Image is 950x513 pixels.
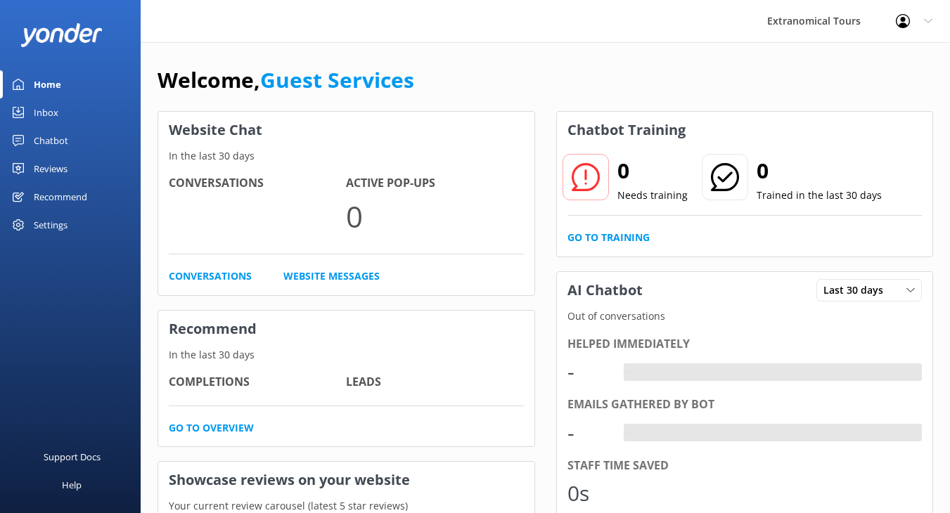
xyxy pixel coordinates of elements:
div: 0s [567,476,610,510]
h1: Welcome, [158,63,414,97]
a: Guest Services [260,65,414,94]
div: Settings [34,211,68,239]
div: Recommend [34,183,87,211]
div: Help [62,471,82,499]
p: 0 [346,193,523,240]
img: yonder-white-logo.png [21,23,102,46]
div: - [624,424,634,442]
div: - [624,363,634,382]
div: - [567,355,610,389]
p: Trained in the last 30 days [757,188,882,203]
div: Inbox [34,98,58,126]
h4: Active Pop-ups [346,174,523,193]
a: Conversations [169,268,252,284]
a: Website Messages [283,268,380,284]
p: In the last 30 days [158,347,534,363]
h4: Completions [169,373,346,391]
div: Staff time saved [567,457,923,475]
a: Go to overview [169,420,254,436]
h3: AI Chatbot [557,272,653,309]
div: Helped immediately [567,335,923,353]
p: Needs training [617,188,688,203]
div: Reviews [34,155,68,183]
div: Home [34,70,61,98]
div: Chatbot [34,126,68,155]
h3: Showcase reviews on your website [158,462,534,498]
div: Support Docs [44,443,101,471]
h3: Website Chat [158,112,534,148]
h3: Chatbot Training [557,112,696,148]
h4: Leads [346,373,523,391]
div: - [567,416,610,450]
span: Last 30 days [823,283,892,298]
p: Out of conversations [557,309,933,324]
h3: Recommend [158,311,534,347]
a: Go to Training [567,230,650,245]
h2: 0 [617,154,688,188]
p: In the last 30 days [158,148,534,164]
h2: 0 [757,154,882,188]
h4: Conversations [169,174,346,193]
div: Emails gathered by bot [567,396,923,414]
